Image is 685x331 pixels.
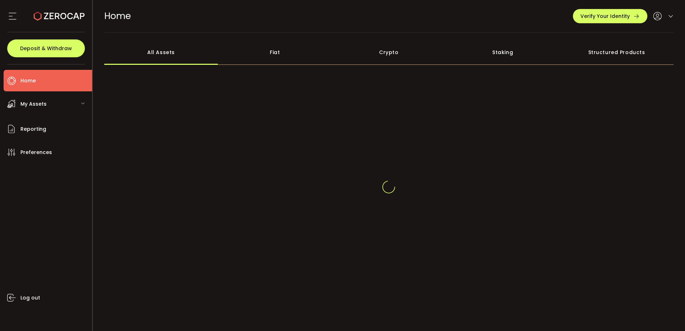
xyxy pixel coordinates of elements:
[20,46,72,51] span: Deposit & Withdraw
[7,39,85,57] button: Deposit & Withdraw
[20,293,40,303] span: Log out
[573,9,647,23] button: Verify Your Identity
[20,147,52,158] span: Preferences
[560,40,674,65] div: Structured Products
[332,40,446,65] div: Crypto
[580,14,630,19] span: Verify Your Identity
[20,76,36,86] span: Home
[446,40,560,65] div: Staking
[20,124,46,134] span: Reporting
[104,10,131,22] span: Home
[218,40,332,65] div: Fiat
[104,40,218,65] div: All Assets
[20,99,47,109] span: My Assets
